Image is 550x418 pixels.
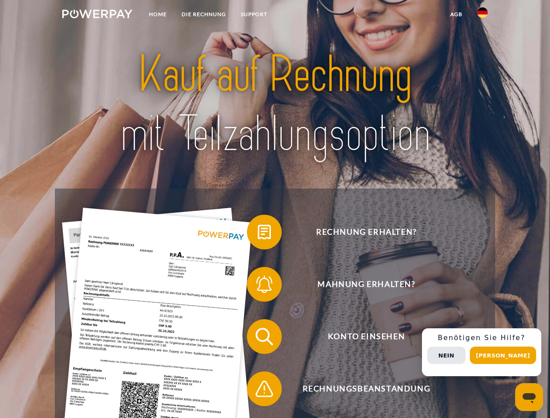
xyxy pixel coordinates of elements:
span: Rechnung erhalten? [260,215,473,249]
iframe: Schaltfläche zum Öffnen des Messaging-Fensters [515,383,543,411]
button: [PERSON_NAME] [470,347,536,364]
button: Nein [427,347,466,364]
img: logo-powerpay-white.svg [62,10,132,18]
img: de [477,7,488,18]
a: agb [443,7,470,22]
img: qb_bill.svg [253,221,275,243]
span: Mahnung erhalten? [260,267,473,302]
img: qb_search.svg [253,326,275,347]
button: Konto einsehen [247,319,473,354]
a: SUPPORT [233,7,275,22]
img: title-powerpay_de.svg [83,42,467,167]
h3: Benötigen Sie Hilfe? [427,334,536,342]
button: Rechnung erhalten? [247,215,473,249]
span: Rechnungsbeanstandung [260,371,473,406]
div: Schnellhilfe [422,328,541,376]
button: Rechnungsbeanstandung [247,371,473,406]
img: qb_bell.svg [253,273,275,295]
a: Home [142,7,174,22]
a: DIE RECHNUNG [174,7,233,22]
span: Konto einsehen [260,319,473,354]
button: Mahnung erhalten? [247,267,473,302]
img: qb_warning.svg [253,378,275,400]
